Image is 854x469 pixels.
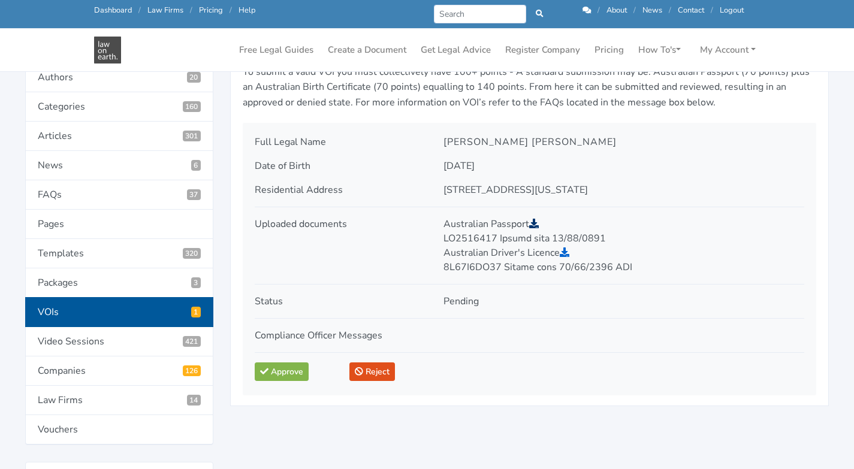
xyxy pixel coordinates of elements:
a: Pages [25,210,213,239]
span: 301 [183,131,201,141]
button: Reject [349,362,395,381]
a: About [606,5,627,16]
span: Law Firms [187,395,201,406]
a: Free Legal Guides [234,38,318,62]
a: VOIs1 [25,297,213,327]
a: How To's [633,38,686,62]
span: / [138,5,141,16]
a: News [25,151,213,180]
span: / [230,5,232,16]
a: My Account [695,38,761,62]
a: Approve [255,362,309,381]
a: FAQs [25,180,213,210]
div: [STREET_ADDRESS][US_STATE] [435,183,813,197]
span: / [669,5,671,16]
span: 320 [183,248,201,259]
a: Contact [678,5,704,16]
a: Companies126 [25,356,213,386]
span: 37 [187,189,201,200]
p: Each document is worth a different number of points, for instance, an [DEMOGRAPHIC_DATA] Driver’s... [243,49,816,110]
a: Pricing [199,5,223,16]
div: Full Legal Name [246,135,435,149]
span: Registered Companies [183,365,201,376]
a: Law Firms [147,5,183,16]
span: 160 [183,101,201,112]
a: Create a Document [323,38,411,62]
input: Search [434,5,527,23]
span: / [633,5,636,16]
div: Date of Birth [246,159,435,173]
div: Compliance Officer Messages [246,328,435,343]
a: Pricing [590,38,629,62]
span: / [190,5,192,16]
a: Help [239,5,255,16]
a: Logout [720,5,744,16]
span: Video Sessions [183,336,201,347]
a: Authors20 [25,63,213,92]
a: Law Firms14 [25,386,213,415]
span: / [598,5,600,16]
span: 6 [191,160,201,171]
div: Australian Passport LO2516417 Ipsumd sita 13/88/0891 Australian Driver's Licence 8L67I6DO37 Sitam... [435,217,813,274]
a: Packages3 [25,268,213,298]
div: Residential Address [246,183,435,197]
a: Categories160 [25,92,213,122]
a: Templates [25,239,213,268]
span: 20 [187,72,201,83]
a: Get Legal Advice [416,38,496,62]
div: Status [246,294,435,308]
a: News [642,5,662,16]
a: Video Sessions421 [25,327,213,356]
a: Dashboard [94,5,132,16]
img: Law On Earth [94,37,121,63]
div: [PERSON_NAME] [PERSON_NAME] [435,135,813,149]
span: / [711,5,713,16]
a: Vouchers [25,415,213,444]
a: Articles [25,122,213,151]
span: 3 [191,277,201,288]
div: Pending [435,294,813,308]
span: Pending VOIs [191,307,201,317]
a: Register Company [500,38,585,62]
div: [DATE] [435,159,813,173]
div: Uploaded documents [246,217,435,274]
